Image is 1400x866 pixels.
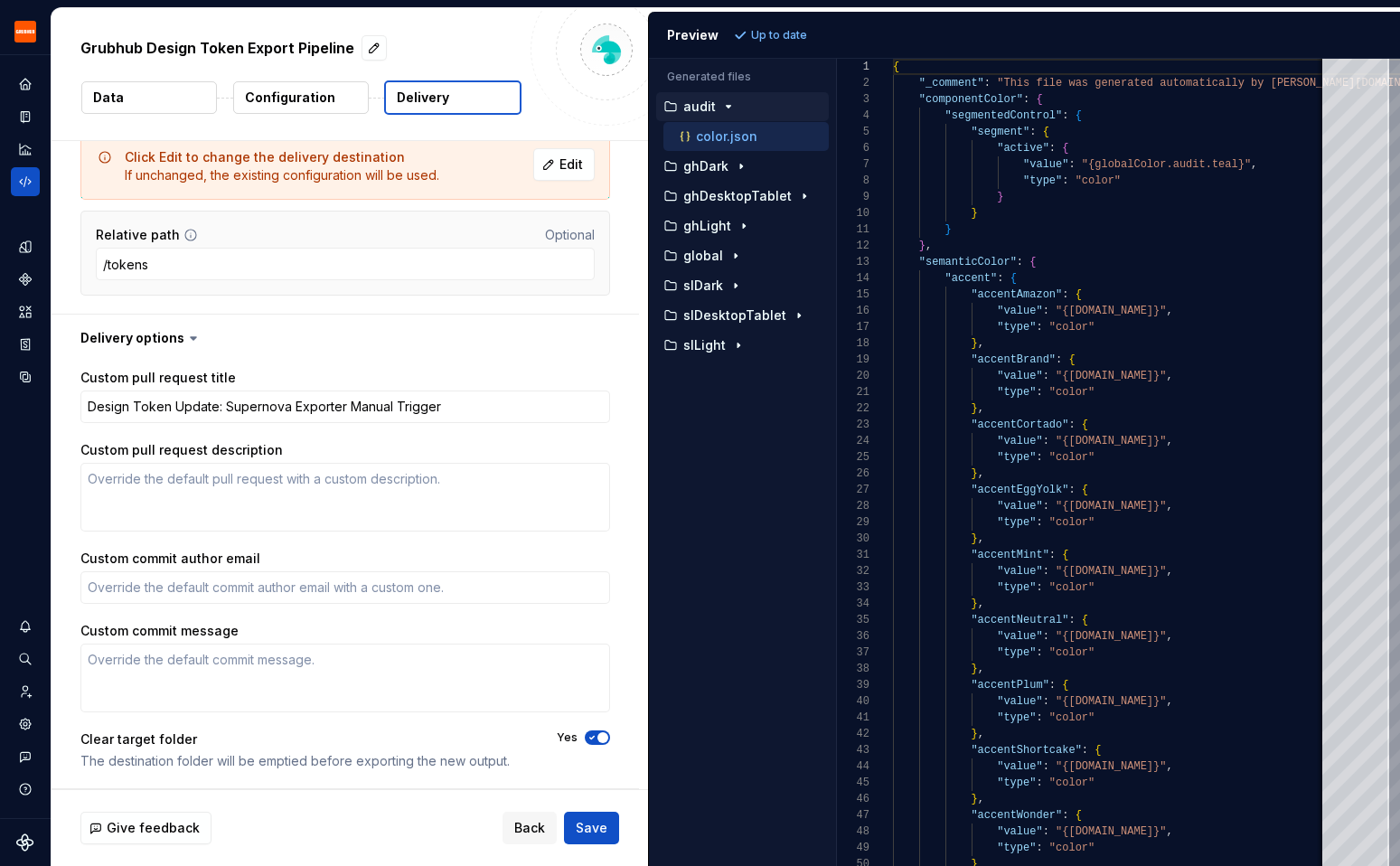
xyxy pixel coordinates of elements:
span: "accentWonder" [971,809,1062,822]
span: , [977,728,983,740]
div: 21 [837,384,869,400]
span: : [1062,174,1068,187]
div: 27 [837,482,869,498]
span: } [919,240,926,252]
span: } [971,402,977,415]
button: Save [564,812,619,844]
div: 25 [837,449,869,466]
label: Relative path [96,226,180,244]
span: "{[DOMAIN_NAME]}" [1056,760,1166,773]
div: 7 [837,156,869,173]
span: : [1042,695,1048,708]
div: 20 [837,368,869,384]
label: Custom pull request title [80,369,236,387]
span: "{[DOMAIN_NAME]}" [1056,370,1166,382]
span: : [1042,630,1048,643]
button: Delivery [384,80,521,115]
span: "{[DOMAIN_NAME]}" [1056,305,1166,317]
span: "type" [997,516,1036,529]
div: 47 [837,807,869,824]
span: { [1010,272,1016,285]
span: Save [576,819,607,837]
div: 1 [837,59,869,75]
span: } [971,532,977,545]
span: "type" [997,581,1036,594]
span: "type" [997,451,1036,464]
div: 10 [837,205,869,221]
button: slDesktopTablet [656,306,829,325]
div: 24 [837,433,869,449]
div: 22 [837,400,869,417]
button: color.json [663,127,829,146]
span: : [1036,646,1042,659]
svg: Supernova Logo [16,833,34,852]
span: { [1082,484,1088,496]
a: Code automation [11,167,40,196]
div: 49 [837,840,869,856]
button: Notifications [11,612,40,641]
div: 12 [837,238,869,254]
a: Home [11,70,40,99]
button: Contact support [11,742,40,771]
div: Assets [11,297,40,326]
span: { [1062,142,1068,155]
span: "{[DOMAIN_NAME]}" [1056,435,1166,447]
span: { [1062,549,1068,561]
span: : [1068,484,1075,496]
a: Documentation [11,102,40,131]
a: Settings [11,710,40,739]
span: "value" [1023,158,1068,171]
span: : [1049,679,1056,692]
p: Up to date [751,28,807,42]
p: Delivery [397,89,449,107]
div: 3 [837,91,869,108]
span: { [1075,809,1081,822]
p: Configuration [245,89,335,107]
p: ghLight [683,219,731,233]
span: : [1049,549,1056,561]
span: "color" [1049,646,1095,659]
button: ghDesktopTablet [656,186,829,206]
span: : [1036,516,1042,529]
span: "type" [1023,174,1062,187]
span: , [1166,825,1172,838]
span: { [1082,419,1088,431]
span: "active" [997,142,1049,155]
span: : [1042,500,1048,513]
span: : [1023,93,1029,106]
a: Storybook stories [11,330,40,359]
span: : [1062,809,1068,822]
span: : [1036,321,1042,334]
span: "This file was generated automatically by [PERSON_NAME] [997,77,1355,89]
span: { [1042,126,1048,138]
span: "color" [1049,842,1095,854]
span: , [977,467,983,480]
span: "accentNeutral" [971,614,1068,626]
div: 39 [837,677,869,693]
div: 43 [837,742,869,758]
button: audit [656,97,829,117]
span: : [1042,825,1048,838]
button: Edit [533,148,595,181]
span: { [1029,256,1036,268]
span: "type" [997,711,1036,724]
span: "accentCortado" [971,419,1068,431]
div: 26 [837,466,869,482]
span: "segmentedControl" [944,109,1062,122]
span: : [1042,565,1048,578]
button: Give feedback [80,812,211,844]
span: { [1075,109,1081,122]
span: } [971,728,977,740]
span: : [1049,142,1056,155]
div: Invite team [11,677,40,706]
span: "{[DOMAIN_NAME]}" [1056,500,1166,513]
div: 42 [837,726,869,742]
button: slDark [656,276,829,296]
span: { [1075,288,1081,301]
span: "semanticColor" [919,256,1017,268]
span: "{[DOMAIN_NAME]}" [1056,825,1166,838]
span: "{[DOMAIN_NAME]}" [1056,565,1166,578]
div: 9 [837,189,869,205]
